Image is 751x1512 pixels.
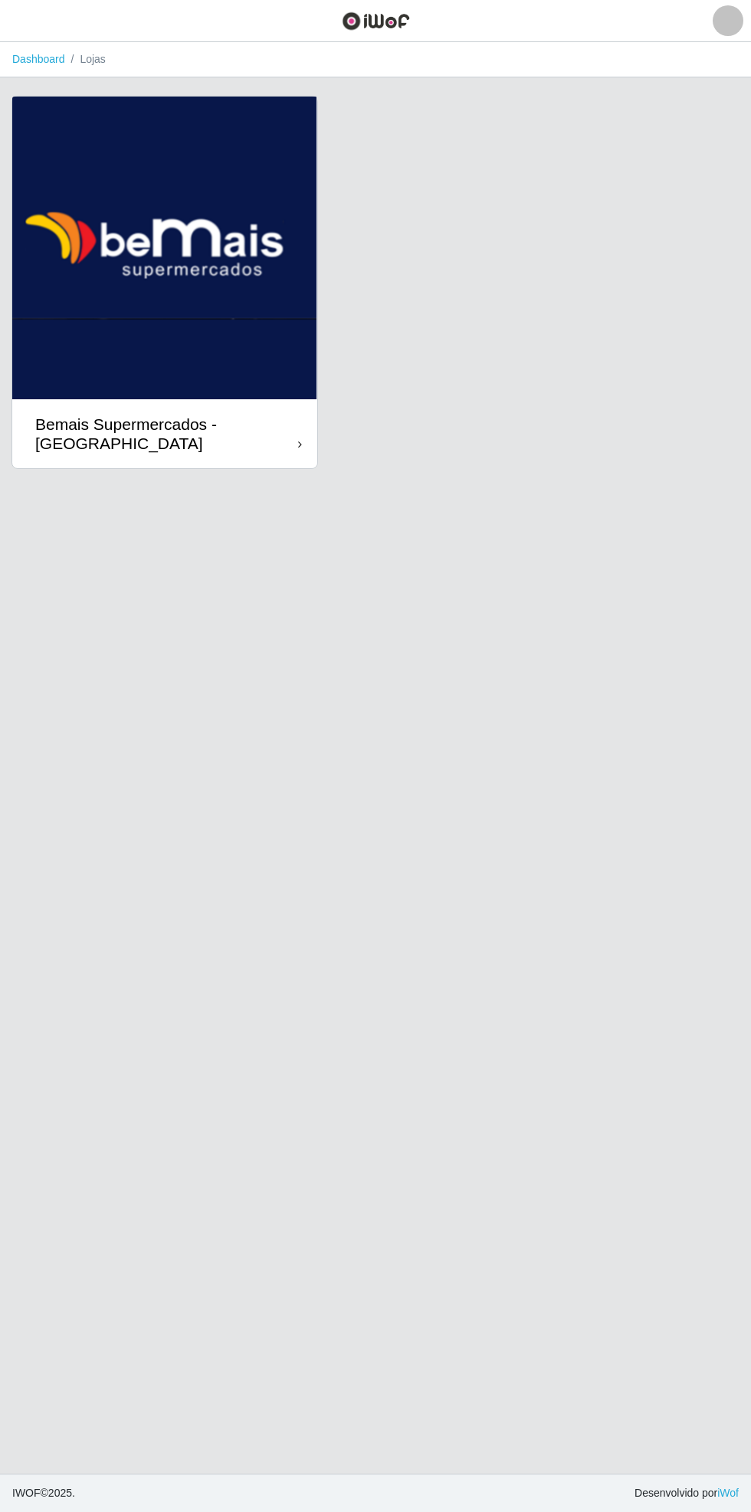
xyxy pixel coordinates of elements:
[12,97,317,399] img: cardImg
[12,1487,41,1499] span: IWOF
[65,51,106,67] li: Lojas
[12,1485,75,1501] span: © 2025 .
[12,97,317,468] a: Bemais Supermercados - [GEOGRAPHIC_DATA]
[342,11,410,31] img: CoreUI Logo
[635,1485,739,1501] span: Desenvolvido por
[35,415,298,453] div: Bemais Supermercados - [GEOGRAPHIC_DATA]
[12,53,65,65] a: Dashboard
[717,1487,739,1499] a: iWof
